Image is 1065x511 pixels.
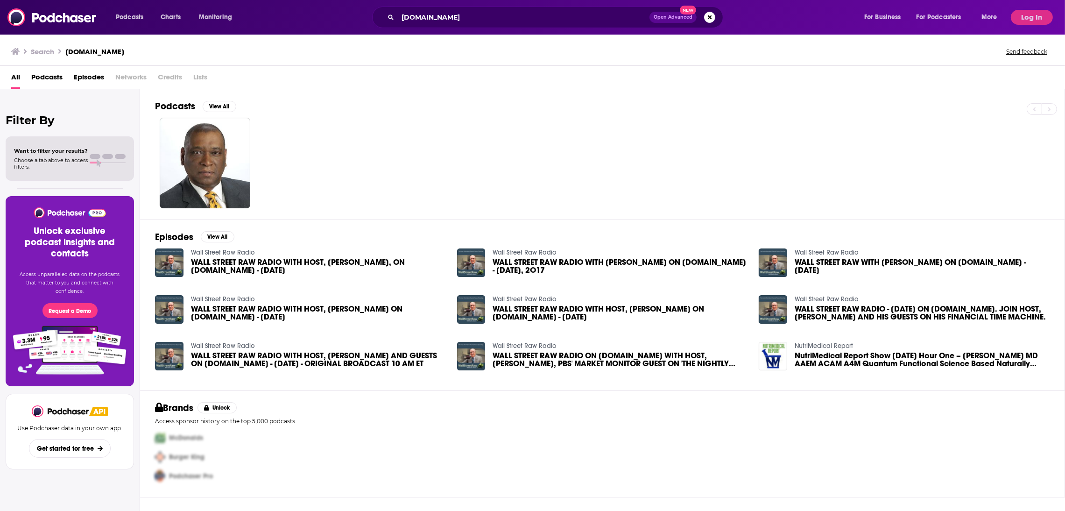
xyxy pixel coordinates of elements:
[89,407,108,416] img: Podchaser API banner
[398,10,649,25] input: Search podcasts, credits, & more...
[155,402,194,414] h2: Brands
[155,10,186,25] a: Charts
[42,303,98,318] button: Request a Demo
[493,248,556,256] a: Wall Street Raw Radio
[203,101,236,112] button: View All
[493,258,748,274] a: WALL STREET RAW RADIO WITH MARK LEIBOVIT ON GCNLIVE.COM - JUNE 24, 2O17
[1003,48,1050,56] button: Send feedback
[14,148,88,154] span: Want to filter your results?
[795,258,1050,274] span: WALL STREET RAW WITH [PERSON_NAME] ON [DOMAIN_NAME] - [DATE]
[191,258,446,274] span: WALL STREET RAW RADIO WITH HOST, [PERSON_NAME], ON [DOMAIN_NAME] - [DATE]
[169,472,213,480] span: Podchaser Pro
[115,70,147,89] span: Networks
[151,428,169,447] img: First Pro Logo
[199,11,232,24] span: Monitoring
[161,11,181,24] span: Charts
[155,418,1050,425] p: Access sponsor history on the top 5,000 podcasts.
[795,305,1050,321] a: WALL STREET RAW RADIO - JULY 1, 2017 ON GCNLIVE.COM. JOIN HOST, MARK LEIBOVIT AND HIS GUESTS ON H...
[191,305,446,321] span: WALL STREET RAW RADIO WITH HOST, [PERSON_NAME] ON [DOMAIN_NAME] - [DATE]
[155,231,234,243] a: EpisodesView All
[858,10,913,25] button: open menu
[493,305,748,321] a: WALL STREET RAW RADIO WITH HOST, MARK LEIBOVIT ON GCNLIVE.COM - SATURDAY, JULY 15, 2017
[192,10,244,25] button: open menu
[493,352,748,368] a: WALL STREET RAW RADIO ON GCNLIVE.COM WITH HOST, MARK LEIBOVIT, PBS' MARKET MONITOR GUEST ON 'THE ...
[191,248,254,256] a: Wall Street Raw Radio
[191,342,254,350] a: Wall Street Raw Radio
[680,6,697,14] span: New
[795,248,858,256] a: Wall Street Raw Radio
[795,258,1050,274] a: WALL STREET RAW WITH MARK LEIBOVIT ON GCNLIVE.COM - JUNE 17, 2017
[31,47,54,56] h3: Search
[1011,10,1053,25] button: Log In
[759,295,787,324] img: WALL STREET RAW RADIO - JULY 1, 2017 ON GCNLIVE.COM. JOIN HOST, MARK LEIBOVIT AND HIS GUESTS ON H...
[864,11,901,24] span: For Business
[31,70,63,89] a: Podcasts
[795,352,1050,368] a: NutriMedical Report Show Tuesday Nov 13th 2018 Hour One – Dr Bill Deagle MD AAEM ACAM A4M Quantum...
[975,10,1009,25] button: open menu
[74,70,104,89] a: Episodes
[759,248,787,277] img: WALL STREET RAW WITH MARK LEIBOVIT ON GCNLIVE.COM - JUNE 17, 2017
[759,342,787,370] img: NutriMedical Report Show Tuesday Nov 13th 2018 Hour One – Dr Bill Deagle MD AAEM ACAM A4M Quantum...
[191,295,254,303] a: Wall Street Raw Radio
[17,425,122,432] p: Use Podchaser data in your own app.
[795,295,858,303] a: Wall Street Raw Radio
[151,467,169,486] img: Third Pro Logo
[11,70,20,89] a: All
[158,70,182,89] span: Credits
[155,100,236,112] a: PodcastsView All
[14,157,88,170] span: Choose a tab above to access filters.
[493,258,748,274] span: WALL STREET RAW RADIO WITH [PERSON_NAME] ON [DOMAIN_NAME] - [DATE], 2O17
[197,402,237,413] button: Unlock
[116,11,143,24] span: Podcasts
[17,226,123,259] h3: Unlock exclusive podcast insights and contacts
[191,352,446,368] span: WALL STREET RAW RADIO WITH HOST, [PERSON_NAME] AND GUESTS ON [DOMAIN_NAME] - [DATE] - ORIGINAL BR...
[155,342,183,370] img: WALL STREET RAW RADIO WITH HOST, MARK LEIBOVIT AND GUESTS ON GCNLIVE.COM - SATURDAY, AUGUST 5, 20...
[37,445,94,453] span: Get started for free
[493,295,556,303] a: Wall Street Raw Radio
[32,405,90,417] img: Podchaser - Follow, Share and Rate Podcasts
[981,11,997,24] span: More
[109,10,155,25] button: open menu
[10,326,130,375] img: Pro Features
[191,305,446,321] a: WALL STREET RAW RADIO WITH HOST, MARK LEIBOVIT ON GCNLIVE.COM - SATURDAY, JULY 22, 2017
[654,15,692,20] span: Open Advanced
[29,439,111,458] button: Get started for free
[7,8,97,26] img: Podchaser - Follow, Share and Rate Podcasts
[155,295,183,324] img: WALL STREET RAW RADIO WITH HOST, MARK LEIBOVIT ON GCNLIVE.COM - SATURDAY, JULY 22, 2017
[795,342,853,350] a: NutriMedical Report
[191,352,446,368] a: WALL STREET RAW RADIO WITH HOST, MARK LEIBOVIT AND GUESTS ON GCNLIVE.COM - SATURDAY, AUGUST 5, 20...
[493,305,748,321] span: WALL STREET RAW RADIO WITH HOST, [PERSON_NAME] ON [DOMAIN_NAME] - [DATE]
[65,47,124,56] h3: [DOMAIN_NAME]
[151,447,169,467] img: Second Pro Logo
[201,231,234,242] button: View All
[795,352,1050,368] span: NutriMedical Report Show [DATE] Hour One – [PERSON_NAME] MD AAEM ACAM A4M Quantum Functional Scie...
[155,248,183,277] img: WALL STREET RAW RADIO WITH HOST, MARK LEIBOVIT, ON GCNLIVE.COM - JULY 8, 2017
[193,70,207,89] span: Lists
[493,342,556,350] a: Wall Street Raw Radio
[381,7,732,28] div: Search podcasts, credits, & more...
[155,231,193,243] h2: Episodes
[155,100,195,112] h2: Podcasts
[17,270,123,296] p: Access unparalleled data on the podcasts that matter to you and connect with confidence.
[169,434,203,442] span: McDonalds
[457,295,486,324] a: WALL STREET RAW RADIO WITH HOST, MARK LEIBOVIT ON GCNLIVE.COM - SATURDAY, JULY 15, 2017
[191,258,446,274] a: WALL STREET RAW RADIO WITH HOST, MARK LEIBOVIT, ON GCNLIVE.COM - JULY 8, 2017
[457,248,486,277] img: WALL STREET RAW RADIO WITH MARK LEIBOVIT ON GCNLIVE.COM - JUNE 24, 2O17
[649,12,697,23] button: Open AdvancedNew
[457,342,486,370] img: WALL STREET RAW RADIO ON GCNLIVE.COM WITH HOST, MARK LEIBOVIT, PBS' MARKET MONITOR GUEST ON 'THE ...
[169,453,205,461] span: Burger King
[33,207,106,218] img: Podchaser - Follow, Share and Rate Podcasts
